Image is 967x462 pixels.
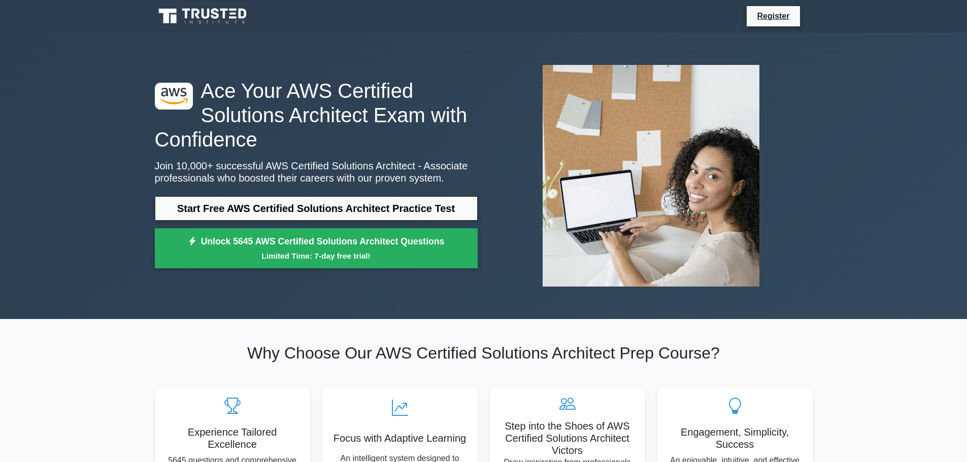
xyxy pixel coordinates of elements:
[665,426,805,450] h5: Engagement, Simplicity, Success
[751,10,795,22] a: Register
[163,426,302,450] h5: Experience Tailored Excellence
[155,160,478,184] p: Join 10,000+ successful AWS Certified Solutions Architect - Associate professionals who boosted t...
[330,432,470,444] h5: Focus with Adaptive Learning
[155,79,478,152] h1: Ace Your AWS Certified Solutions Architect Exam with Confidence
[155,196,478,221] a: Start Free AWS Certified Solutions Architect Practice Test
[168,250,465,262] small: Limited Time: 7-day free trial!
[155,343,813,363] h2: Why Choose Our AWS Certified Solutions Architect Prep Course?
[498,420,637,456] h5: Step into the Shoes of AWS Certified Solutions Architect Victors
[155,228,478,269] a: Unlock 5645 AWS Certified Solutions Architect QuestionsLimited Time: 7-day free trial!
